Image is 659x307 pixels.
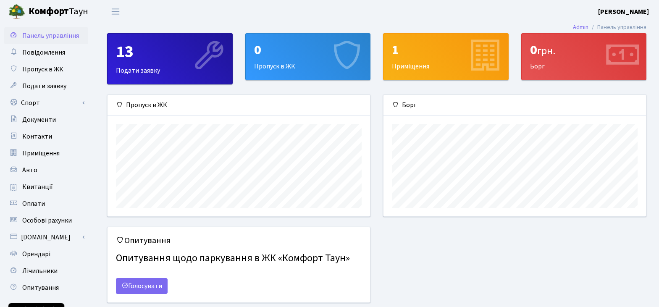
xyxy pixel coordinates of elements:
b: [PERSON_NAME] [598,7,649,16]
div: Пропуск в ЖК [108,95,370,115]
a: Подати заявку [4,78,88,94]
h5: Опитування [116,236,362,246]
span: Пропуск в ЖК [22,65,63,74]
span: Лічильники [22,266,58,276]
a: Повідомлення [4,44,88,61]
a: Пропуск в ЖК [4,61,88,78]
h4: Опитування щодо паркування в ЖК «Комфорт Таун» [116,249,362,268]
span: Оплати [22,199,45,208]
a: Панель управління [4,27,88,44]
div: Пропуск в ЖК [246,34,370,80]
a: Admin [573,23,588,31]
li: Панель управління [588,23,646,32]
a: Опитування [4,279,88,296]
a: Орендарі [4,246,88,262]
span: Авто [22,165,37,175]
a: Оплати [4,195,88,212]
a: [PERSON_NAME] [598,7,649,17]
div: Борг [383,95,646,115]
a: Особові рахунки [4,212,88,229]
span: Документи [22,115,56,124]
span: Особові рахунки [22,216,72,225]
span: Орендарі [22,249,50,259]
span: Таун [29,5,88,19]
a: Голосувати [116,278,168,294]
b: Комфорт [29,5,69,18]
div: 0 [530,42,638,58]
nav: breadcrumb [560,18,659,36]
div: Приміщення [383,34,508,80]
a: Приміщення [4,145,88,162]
span: Приміщення [22,149,60,158]
span: Контакти [22,132,52,141]
a: Квитанції [4,178,88,195]
span: Опитування [22,283,59,292]
button: Переключити навігацію [105,5,126,18]
span: Квитанції [22,182,53,192]
div: 13 [116,42,224,62]
span: Подати заявку [22,81,66,91]
div: Борг [522,34,646,80]
img: logo.png [8,3,25,20]
span: Панель управління [22,31,79,40]
a: Контакти [4,128,88,145]
a: 0Пропуск в ЖК [245,33,371,80]
a: [DOMAIN_NAME] [4,229,88,246]
a: Документи [4,111,88,128]
a: Лічильники [4,262,88,279]
span: Повідомлення [22,48,65,57]
span: грн. [537,44,555,58]
div: 1 [392,42,500,58]
div: 0 [254,42,362,58]
a: 13Подати заявку [107,33,233,84]
a: 1Приміщення [383,33,509,80]
a: Спорт [4,94,88,111]
a: Авто [4,162,88,178]
div: Подати заявку [108,34,232,84]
